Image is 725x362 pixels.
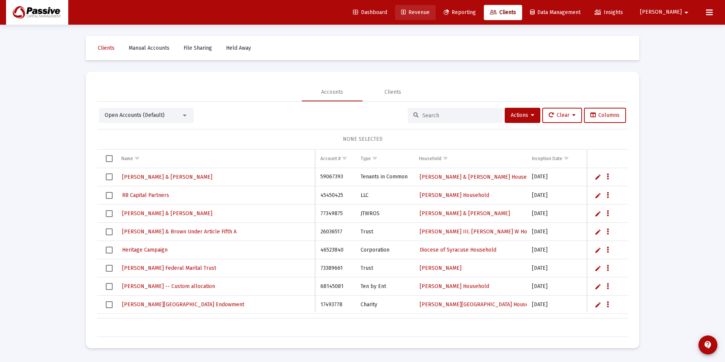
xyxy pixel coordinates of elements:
td: Column Inception Date [527,150,584,168]
a: File Sharing [177,41,218,56]
span: [PERSON_NAME] & [PERSON_NAME] [122,174,212,180]
span: [PERSON_NAME] [420,265,461,271]
div: Data grid [97,150,628,337]
td: LLC [355,186,413,205]
div: Select all [106,155,113,162]
a: [PERSON_NAME] III, [PERSON_NAME] W Household [419,226,548,237]
span: Show filter options for column 'Account #' [342,156,347,161]
td: $18,662,531.09 [584,259,699,277]
a: Clients [484,5,522,20]
td: Column Household [414,150,527,168]
a: Manual Accounts [122,41,176,56]
a: Dashboard [347,5,393,20]
span: Actions [511,112,534,118]
td: $16,433,089.90 [584,277,699,296]
td: 17493778 [315,296,355,314]
a: Edit [595,210,601,217]
a: Revenue [395,5,436,20]
td: 73389661 [315,259,355,277]
div: Account # [320,156,341,162]
a: [PERSON_NAME] & [PERSON_NAME] [419,208,511,219]
td: $14,390,845.34 [584,314,699,332]
div: Household [419,156,441,162]
td: [DATE] [527,277,584,296]
td: $14,585,184.80 [584,296,699,314]
td: $31,874,543.55 [584,205,699,223]
td: $26,499,617.10 [584,223,699,241]
img: Dashboard [12,5,63,20]
span: [PERSON_NAME] Federal Marital Trust [122,265,216,271]
span: [PERSON_NAME][GEOGRAPHIC_DATA] Household [420,301,540,308]
span: Clients [490,9,516,16]
div: Inception Date [532,156,562,162]
span: [PERSON_NAME] & [PERSON_NAME] [122,210,212,217]
td: 77349875 [315,205,355,223]
td: Column Type [355,150,413,168]
span: Open Accounts (Default) [105,112,165,118]
td: [DATE] [527,241,584,259]
span: Revenue [401,9,430,16]
span: Reporting [444,9,476,16]
div: Select row [106,283,113,290]
td: [DATE] [527,205,584,223]
span: Insights [595,9,623,16]
a: Held Away [220,41,257,56]
span: Data Management [530,9,581,16]
td: Corporation [355,241,413,259]
div: Select row [106,173,113,180]
span: [PERSON_NAME] & Brown Under Article Fifth A [122,228,237,235]
a: Edit [595,173,601,180]
a: [PERSON_NAME] & Brown Under Article Fifth A [121,226,237,237]
mat-icon: contact_support [703,340,712,349]
span: Dashboard [353,9,387,16]
span: Held Away [226,45,251,51]
td: $25,326,582.37 [584,241,699,259]
td: Column Balance [584,150,699,168]
td: 45450425 [315,186,355,205]
mat-icon: arrow_drop_down [682,5,691,20]
a: [PERSON_NAME][GEOGRAPHIC_DATA] Endowment [121,299,245,310]
div: Select row [106,247,113,253]
span: Manual Accounts [129,45,169,51]
a: Data Management [524,5,587,20]
span: [PERSON_NAME] III, [PERSON_NAME] W Household [420,228,547,235]
a: Edit [595,301,601,308]
a: [PERSON_NAME] Household [419,190,490,201]
button: Clear [542,108,582,123]
button: Columns [584,108,626,123]
td: 59067393 [315,168,355,186]
span: Columns [590,112,620,118]
span: [PERSON_NAME] Household [420,192,489,198]
a: Edit [595,192,601,199]
td: Trust [355,223,413,241]
a: [PERSON_NAME][GEOGRAPHIC_DATA] Household [419,299,540,310]
div: Accounts [321,88,343,96]
span: R8 Capital Partners [122,192,169,198]
td: [DATE] [527,186,584,205]
span: File Sharing [184,45,212,51]
td: [DATE] [527,223,584,241]
a: [PERSON_NAME] & [PERSON_NAME] [121,208,213,219]
div: Select row [106,210,113,217]
a: Edit [595,265,601,272]
td: [DATE] [527,168,584,186]
a: Edit [595,247,601,253]
button: [PERSON_NAME] [631,5,700,20]
td: [DATE] [527,259,584,277]
div: Select row [106,301,113,308]
td: [DATE] [527,296,584,314]
td: Tenants in Common [355,168,413,186]
a: [PERSON_NAME] Federal Marital Trust [121,263,217,274]
span: [PERSON_NAME] & [PERSON_NAME] [420,210,510,217]
span: [PERSON_NAME] Household [420,283,489,290]
span: Show filter options for column 'Name' [134,156,140,161]
span: Show filter options for column 'Inception Date' [563,156,569,161]
td: Charity [355,296,413,314]
a: Heritage Campaign [121,244,168,255]
a: Reporting [438,5,482,20]
a: [PERSON_NAME] [419,263,462,274]
div: Select row [106,265,113,272]
td: [DATE] [527,314,584,332]
span: [PERSON_NAME] -- Custom allocation [122,283,215,290]
span: Heritage Campaign [122,247,168,253]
